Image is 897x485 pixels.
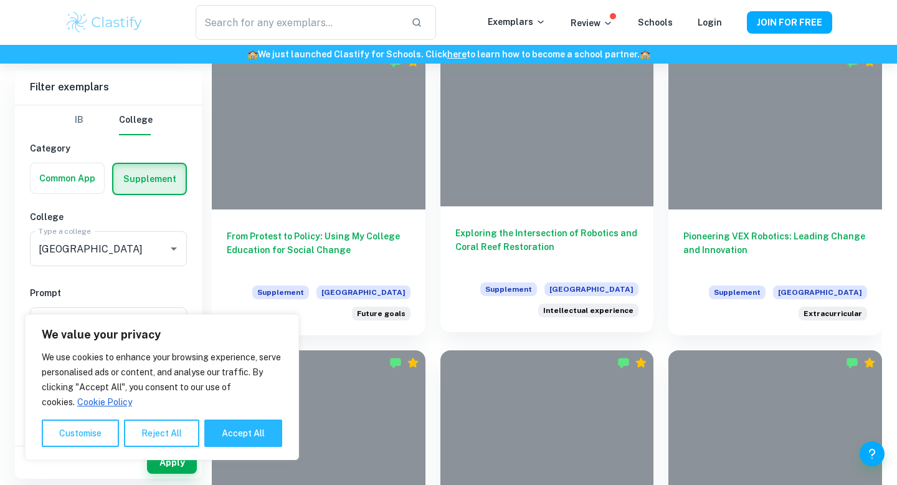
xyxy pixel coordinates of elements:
label: Type a college [39,226,90,236]
h6: Exploring the Intersection of Robotics and Coral Reef Restoration [455,226,639,267]
span: Intellectual experience [543,305,634,316]
img: Marked [389,357,402,369]
h6: From Protest to Policy: Using My College Education for Social Change [227,229,411,271]
a: Login [698,17,722,27]
button: Apply [147,451,197,474]
div: Premium [407,357,419,369]
span: Supplement [480,282,537,296]
a: Pioneering VEX Robotics: Leading Change and InnovationSupplement[GEOGRAPHIC_DATA]Briefly describe... [668,49,882,335]
span: Supplement [252,286,309,299]
span: Extracurricular [804,308,862,319]
h6: Filter exemplars [15,70,202,105]
div: Filter type choice [64,105,153,135]
button: Help and Feedback [860,441,885,466]
button: IB [64,105,94,135]
div: Premium [863,357,876,369]
button: Reject All [124,420,199,447]
span: [GEOGRAPHIC_DATA] [316,286,411,299]
a: Exploring the Intersection of Robotics and Coral Reef RestorationSupplement[GEOGRAPHIC_DATA]Brief... [440,49,654,335]
span: 🏫 [640,49,650,59]
p: Exemplars [488,15,546,29]
p: Review [571,16,613,30]
a: Cookie Policy [77,396,133,408]
button: JOIN FOR FREE [747,11,832,34]
div: Premium [635,357,647,369]
h6: We just launched Clastify for Schools. Click to learn how to become a school partner. [2,47,895,61]
h6: College [30,210,187,224]
button: Open [165,240,183,257]
h6: Category [30,142,187,155]
span: Future goals [357,308,406,319]
h6: Pioneering VEX Robotics: Leading Change and Innovation [683,229,867,271]
img: Marked [846,357,858,369]
span: [GEOGRAPHIC_DATA] [544,282,638,296]
div: Briefly describe any of your extracurricular activities, employment experience, travel, or family... [799,307,867,320]
div: Briefly describe an intellectual experience that was important to you. [538,304,638,317]
div: We value your privacy [25,314,299,460]
button: Common App [31,163,104,193]
p: We value your privacy [42,327,282,342]
span: [GEOGRAPHIC_DATA] [773,286,867,299]
div: How you hope to use your college education [352,307,411,320]
img: Clastify logo [65,10,144,35]
div: Premium [635,52,647,65]
span: 🏫 [247,49,258,59]
a: here [447,49,467,59]
div: Premium [863,55,876,68]
button: Supplement [113,164,186,194]
button: College [119,105,153,135]
p: We use cookies to enhance your browsing experience, serve personalised ads or content, and analys... [42,350,282,410]
span: Supplement [709,286,766,299]
div: Premium [407,55,419,68]
input: Search for any exemplars... [196,5,401,40]
button: Accept All [204,420,282,447]
button: Customise [42,420,119,447]
img: Marked [617,357,630,369]
a: Schools [638,17,673,27]
a: From Protest to Policy: Using My College Education for Social ChangeSupplement[GEOGRAPHIC_DATA]Ho... [212,49,425,335]
h6: Prompt [30,286,187,300]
